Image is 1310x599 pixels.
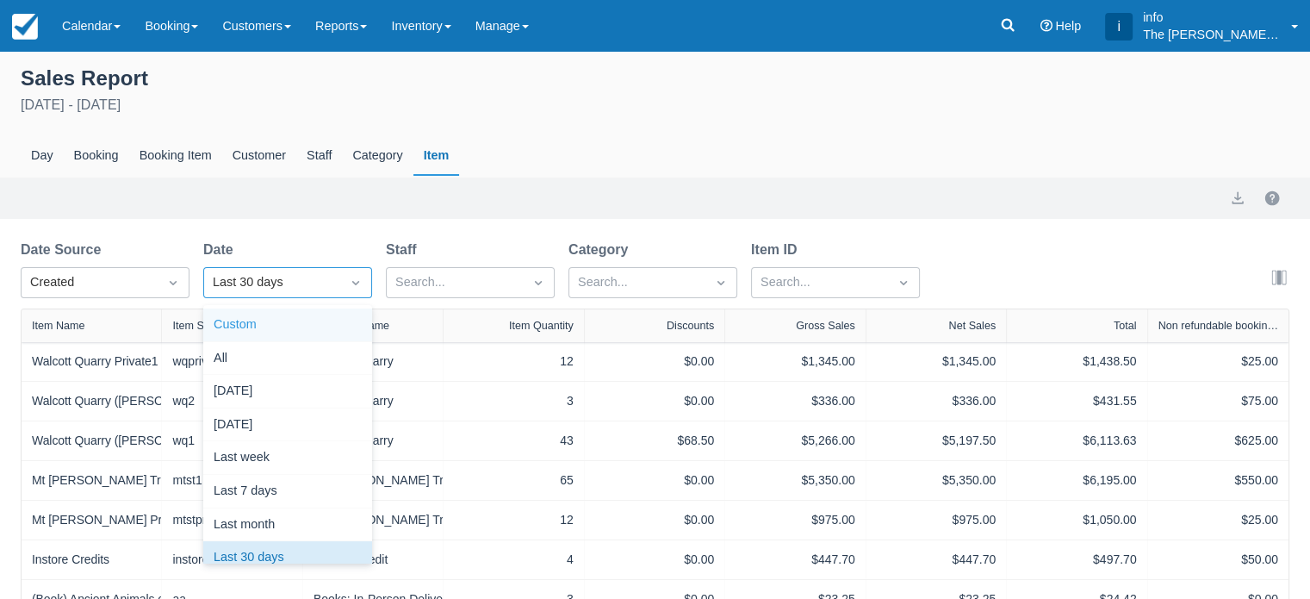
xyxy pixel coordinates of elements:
[877,551,996,569] div: $447.70
[1143,9,1281,26] p: info
[530,274,547,291] span: Dropdown icon
[32,511,234,529] a: Mt [PERSON_NAME] Private1 Closed
[1040,20,1052,32] i: Help
[595,353,714,371] div: $0.00
[172,471,291,490] div: mtst1
[203,342,372,376] div: All
[413,136,460,176] div: Item
[172,353,291,371] div: wqpriv
[314,392,432,410] div: Walcott Quarry
[1114,320,1137,332] div: Total
[595,551,714,569] div: $0.00
[877,432,996,450] div: $5,197.50
[454,432,573,450] div: 43
[1055,19,1081,33] span: Help
[1158,511,1278,529] div: $25.00
[30,273,149,292] div: Created
[172,392,291,410] div: wq2
[1227,188,1248,209] button: export
[712,274,730,291] span: Dropdown icon
[736,432,854,450] div: $5,266.00
[21,95,1289,115] div: [DATE] - [DATE]
[1158,320,1278,332] div: Non refundable booking fee (included)
[454,551,573,569] div: 4
[454,511,573,529] div: 12
[203,475,372,509] div: Last 7 days
[751,240,804,260] label: Item ID
[1017,551,1136,569] div: $497.70
[736,551,854,569] div: $447.70
[347,274,364,291] span: Dropdown icon
[203,309,372,342] div: Custom
[203,441,372,475] div: Last week
[948,320,996,332] div: Net Sales
[454,471,573,490] div: 65
[64,136,129,176] div: Booking
[1158,353,1278,371] div: $25.00
[32,471,222,490] a: Mt [PERSON_NAME] Trilobite Beds
[1017,432,1136,450] div: $6,113.63
[32,320,85,332] div: Item Name
[32,432,254,450] a: Walcott Quarry ([PERSON_NAME] Shale)
[1158,432,1278,450] div: $625.00
[877,471,996,490] div: $5,350.00
[222,136,296,176] div: Customer
[736,471,854,490] div: $5,350.00
[172,320,219,332] div: Item SKU
[21,240,108,260] label: Date Source
[1017,471,1136,490] div: $6,195.00
[595,511,714,529] div: $0.00
[314,353,432,371] div: Walcott Quarry
[21,62,1289,91] div: Sales Report
[314,471,432,490] div: Mt [PERSON_NAME] Trilobite beds
[172,551,291,569] div: instore
[203,240,240,260] label: Date
[1017,392,1136,410] div: $431.55
[314,511,432,529] div: Mt [PERSON_NAME] Trilobite beds
[172,511,291,529] div: mtstpriv1
[736,511,854,529] div: $975.00
[667,320,714,332] div: Discounts
[796,320,855,332] div: Gross Sales
[296,136,342,176] div: Staff
[454,392,573,410] div: 3
[509,320,574,332] div: Item Quantity
[595,432,714,450] div: $68.50
[213,273,332,292] div: Last 30 days
[314,551,432,569] div: InStore Credit
[342,136,413,176] div: Category
[32,392,297,410] a: Walcott Quarry ([PERSON_NAME] Shale) Group2
[203,541,372,575] div: Last 30 days
[1017,353,1136,371] div: $1,438.50
[1158,392,1278,410] div: $75.00
[32,353,198,371] a: Walcott Quarry Private1 Closed
[172,432,291,450] div: wq1
[595,392,714,410] div: $0.00
[736,392,854,410] div: $336.00
[386,240,424,260] label: Staff
[12,14,38,40] img: checkfront-main-nav-mini-logo.png
[165,274,182,291] span: Dropdown icon
[736,353,854,371] div: $1,345.00
[1143,26,1281,43] p: The [PERSON_NAME] Shale Geoscience Foundation
[129,136,222,176] div: Booking Item
[21,136,64,176] div: Day
[877,353,996,371] div: $1,345.00
[595,471,714,490] div: $0.00
[877,392,996,410] div: $336.00
[454,353,573,371] div: 12
[1017,511,1136,529] div: $1,050.00
[314,432,432,450] div: Walcott Quarry
[203,509,372,542] div: Last month
[32,551,109,569] a: Instore Credits
[1158,471,1278,490] div: $550.00
[568,240,635,260] label: Category
[1105,13,1133,41] div: i
[877,511,996,529] div: $975.00
[1158,551,1278,569] div: $50.00
[895,274,912,291] span: Dropdown icon
[203,409,372,442] div: [DATE]
[203,375,372,409] div: [DATE]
